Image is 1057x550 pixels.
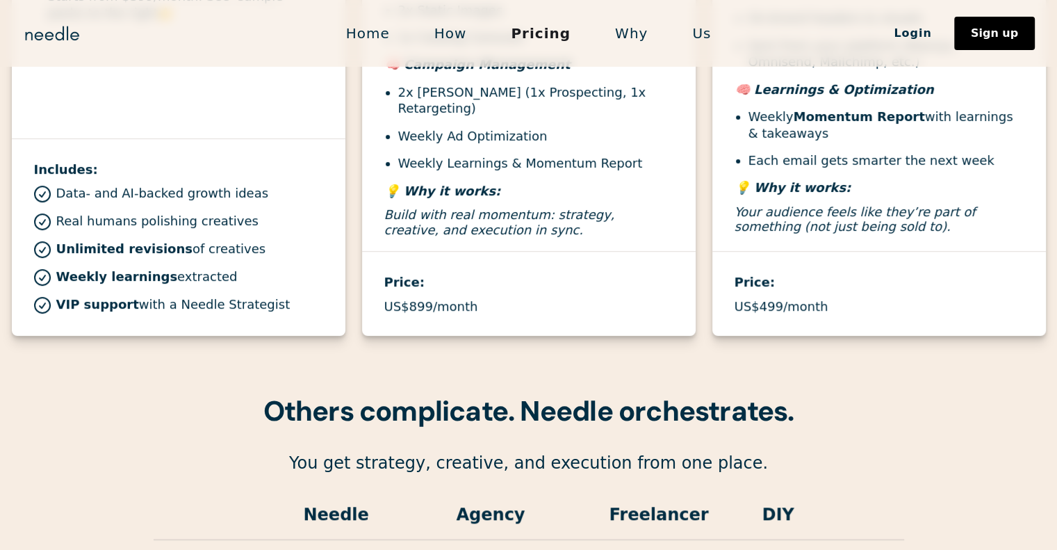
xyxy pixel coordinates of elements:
[735,299,828,314] p: US$499/month
[56,297,139,312] strong: VIP support
[735,82,934,97] em: 🧠 Learnings & Optimization
[56,241,192,256] strong: Unlimited revisions
[398,155,673,171] li: Weekly Learnings & Momentum Report
[384,184,501,198] em: 💡 Why it works:
[384,274,673,290] h4: Price:
[398,128,673,144] li: Weekly Ad Optimization
[762,505,794,524] strong: DIY
[56,241,266,257] p: of creatives
[609,505,709,524] strong: Freelancer
[56,269,178,284] strong: Weekly learnings
[34,161,323,177] h4: Includes:
[304,505,369,524] strong: Needle
[735,274,1024,290] h4: Price:
[489,19,593,48] a: Pricing
[670,19,733,48] a: Us
[56,269,238,284] p: extracted
[971,28,1018,39] div: Sign up
[398,84,673,117] li: 2x [PERSON_NAME] (1x Prospecting, 1x Retargeting)
[871,22,954,45] a: Login
[56,186,269,201] p: Data- and AI-backed growth ideas
[457,505,525,524] strong: Agency
[384,299,478,314] p: US$899/month
[954,17,1035,50] a: Sign up
[384,207,615,237] em: Build with real momentum: strategy, creative, and execution in sync.
[56,297,290,312] p: with a Needle Strategist
[412,19,489,48] a: How
[735,180,851,195] em: 💡 Why it works:
[748,108,1024,141] li: Weekly with learnings & takeaways
[324,19,412,48] a: Home
[263,393,794,429] strong: Others complicate. Needle orchestrates.
[735,204,976,234] em: Your audience feels like they’re part of something (not just being sold to).
[748,152,1024,168] li: Each email gets smarter the next week
[593,19,670,48] a: Why
[56,213,259,229] p: Real humans polishing creatives
[793,109,924,124] strong: Momentum Report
